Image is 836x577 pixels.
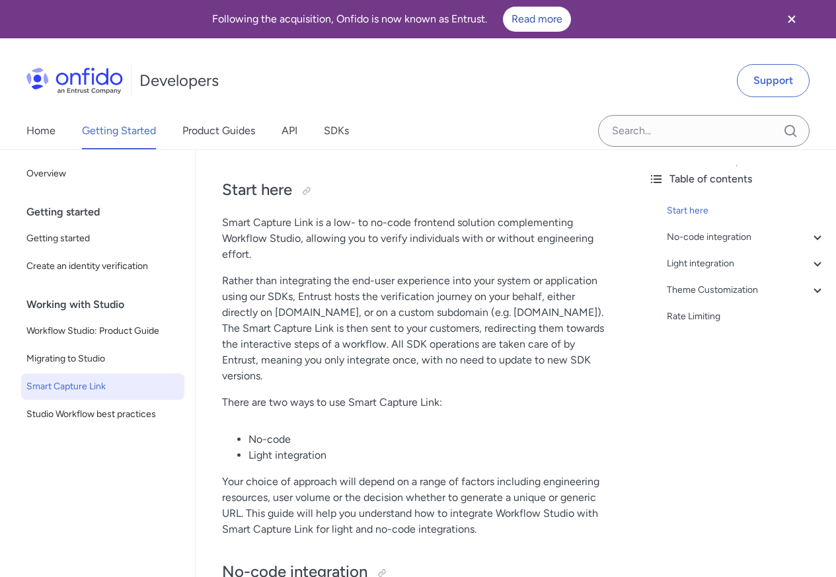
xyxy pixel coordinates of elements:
[26,199,190,225] div: Getting started
[139,70,219,91] h1: Developers
[21,253,184,280] a: Create an identity verification
[26,406,179,422] span: Studio Workflow best practices
[222,179,611,202] h2: Start here
[26,379,179,395] span: Smart Capture Link
[248,432,611,447] li: No-code
[21,373,184,400] a: Smart Capture Link
[21,318,184,344] a: Workflow Studio: Product Guide
[26,351,179,367] span: Migrating to Studio
[648,171,825,187] div: Table of contents
[324,112,349,149] a: SDKs
[767,3,816,36] button: Close banner
[26,323,179,339] span: Workflow Studio: Product Guide
[26,67,123,94] img: Onfido Logo
[222,474,611,537] p: Your choice of approach will depend on a range of factors including engineering resources, user v...
[82,112,156,149] a: Getting Started
[26,291,190,318] div: Working with Studio
[737,64,810,97] a: Support
[26,258,179,274] span: Create an identity verification
[21,225,184,252] a: Getting started
[26,166,179,182] span: Overview
[21,346,184,372] a: Migrating to Studio
[248,447,611,463] li: Light integration
[282,112,297,149] a: API
[182,112,255,149] a: Product Guides
[667,229,825,245] a: No-code integration
[222,215,611,262] p: Smart Capture Link is a low- to no-code frontend solution complementing Workflow Studio, allowing...
[222,395,611,410] p: There are two ways to use Smart Capture Link:
[26,231,179,247] span: Getting started
[16,7,767,32] div: Following the acquisition, Onfido is now known as Entrust.
[598,115,810,147] input: Onfido search input field
[667,256,825,272] a: Light integration
[21,161,184,187] a: Overview
[503,7,571,32] a: Read more
[667,203,825,219] a: Start here
[21,401,184,428] a: Studio Workflow best practices
[667,282,825,298] a: Theme Customization
[26,112,56,149] a: Home
[784,11,800,27] svg: Close banner
[222,273,611,384] p: Rather than integrating the end-user experience into your system or application using our SDKs, E...
[667,309,825,325] a: Rate Limiting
